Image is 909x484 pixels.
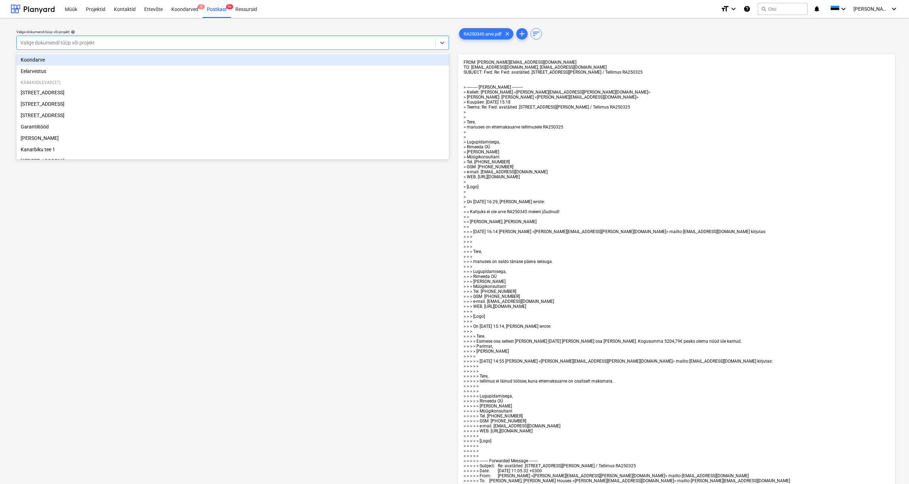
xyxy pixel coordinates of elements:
[464,229,766,234] span: > > > [DATE] 16:14 [PERSON_NAME] <[PERSON_NAME][EMAIL_ADDRESS][PERSON_NAME][DOMAIN_NAME]> mailto:...
[464,105,630,110] span: > Teema: Re: Fwd: avatäited .[STREET_ADDRESS][PERSON_NAME] / Tellimus RA250325
[16,132,449,144] div: [PERSON_NAME]
[464,169,548,174] span: > e-mail. [EMAIL_ADDRESS][DOMAIN_NAME]
[464,473,749,478] span: > > > > > From: [PERSON_NAME] <[PERSON_NAME][EMAIL_ADDRESS][PERSON_NAME][DOMAIN_NAME]> mailto:[EM...
[464,110,466,115] span: >
[16,65,449,77] div: Eelarvestus
[464,194,466,199] span: >
[464,125,563,130] span: > manuses on ettemaksuarve tellimusele RA250325
[16,155,449,167] div: [STREET_ADDRESS]
[721,5,729,13] i: format_size
[464,164,513,169] span: > GSM [PHONE_NUMBER]
[464,140,500,144] span: > Lugupidamisega,
[464,428,533,433] span: > > > > > WEB. [URL][DOMAIN_NAME]
[464,409,512,414] span: > > > > > Müügikonsultant
[464,463,636,468] span: > > > > > Subject: Re: avatäited .[STREET_ADDRESS][PERSON_NAME] / Tellimus RA250325
[198,4,205,9] span: 9
[464,289,516,294] span: > > > Tel. [PHONE_NUMBER]
[464,219,537,224] span: > > [PERSON_NAME], [PERSON_NAME]
[464,264,472,269] span: > > >
[464,299,554,304] span: > > > e-mail. [EMAIL_ADDRESS][DOMAIN_NAME]
[464,399,503,404] span: > > > > > Rimeeda OÜ
[464,244,472,249] span: > > >
[464,100,511,105] span: > Kuupäev: [DATE] 15:18
[758,3,808,15] button: Otsi
[464,144,490,149] span: > Rimeeda OÜ
[464,149,499,154] span: > [PERSON_NAME]
[464,294,520,299] span: > > > GSM [PHONE_NUMBER]
[464,458,538,463] span: > > > > > -------- Forwarded Message --------
[226,4,233,9] span: 9+
[16,87,449,98] div: Sinilille tee 15
[464,85,523,90] span: > ---------- [PERSON_NAME] ----------
[464,184,479,189] span: > [Logo]
[532,30,540,38] span: sort
[464,468,542,473] span: > > > > > Date: [DATE] 11:05:32 +0300
[464,269,506,274] span: > > > Lugupidamisega,
[464,95,638,100] span: > [PERSON_NAME]: [PERSON_NAME] <[PERSON_NAME][EMAIL_ADDRESS][DOMAIN_NAME]>
[16,121,449,132] div: Garantiitööd
[464,384,479,389] span: > > > > >
[464,254,472,259] span: > > >
[464,224,469,229] span: > >
[839,5,848,13] i: keyboard_arrow_down
[464,354,475,359] span: > > > >
[464,274,497,279] span: > > > Rimeeda OÜ
[464,309,472,314] span: > > >
[464,369,479,374] span: > > > > >
[890,5,898,13] i: keyboard_arrow_down
[16,110,449,121] div: Aru tee 9
[464,349,509,354] span: > > > > [PERSON_NAME]
[464,339,742,344] span: > > > > Esimese osa sellest [PERSON_NAME] [DATE] [PERSON_NAME] osa [PERSON_NAME]. Kogusumma 5204,...
[464,135,466,140] span: >
[16,110,449,121] div: [STREET_ADDRESS]
[16,30,449,34] div: Valige dokumendi tüüp või projekt
[464,374,488,379] span: > > > > > Tere,
[16,98,449,110] div: [STREET_ADDRESS]
[464,423,560,428] span: > > > > > e-mail. [EMAIL_ADDRESS][DOMAIN_NAME]
[459,31,506,37] span: RA250345 arve.pdf
[16,54,449,65] div: Koondarve
[464,438,491,443] span: > > > > > [Logo]
[853,6,889,12] span: [PERSON_NAME][GEOGRAPHIC_DATA]
[16,144,449,155] div: Kanarbiku tee 1
[464,174,520,179] span: > WEB. [URL][DOMAIN_NAME]
[518,30,526,38] span: add
[464,239,472,244] span: > > >
[503,30,512,38] span: clear
[464,448,479,453] span: > > > > >
[464,379,613,384] span: > > > > > tellimus ei läinud töösse, kuna ettemaksuarve on osaliselt maksmata.
[464,199,545,204] span: > On [DATE] 16:29, [PERSON_NAME] wrote:
[464,279,506,284] span: > > > [PERSON_NAME]
[464,189,466,194] span: >
[464,394,513,399] span: > > > > > Lugupidamisega,
[21,80,445,86] p: Käimasolevad ( 27 )
[16,132,449,144] div: Künka
[464,284,506,289] span: > > > Müügikonsultant
[464,304,526,309] span: > > > WEB. [URL][DOMAIN_NAME]
[464,209,559,214] span: > > Kahjuks ei ole arve RA250345 meieni jõudnud!
[464,60,576,65] span: FROM: [PERSON_NAME][EMAIL_ADDRESS][DOMAIN_NAME]
[464,65,607,70] span: TO: [EMAIL_ADDRESS][DOMAIN_NAME], [EMAIL_ADDRESS][DOMAIN_NAME]
[729,5,738,13] i: keyboard_arrow_down
[464,70,643,75] span: SUBJECT: Fwd: Re: Fwd: avatäited .[STREET_ADDRESS][PERSON_NAME] / Tellimus RA250325
[464,234,472,239] span: > > >
[464,478,790,483] span: > > > > > To: [PERSON_NAME], [PERSON_NAME] Houses <[PERSON_NAME][EMAIL_ADDRESS][DOMAIN_NAME]> mai...
[464,120,475,125] span: > Tere,
[464,389,479,394] span: > > > > >
[464,329,472,334] span: > > >
[464,433,479,438] span: > > > > >
[16,87,449,98] div: [STREET_ADDRESS]
[464,359,773,364] span: > > > > > [DATE] 14:55 [PERSON_NAME] <[PERSON_NAME][EMAIL_ADDRESS][PERSON_NAME][DOMAIN_NAME]> mai...
[813,5,820,13] i: notifications
[464,453,479,458] span: > > > > >
[464,344,493,349] span: > > > > Parimat,
[464,319,472,324] span: > > >
[16,98,449,110] div: Ojakalda tee 9 A
[464,259,553,264] span: > > > manuses on saldo tänase päeva seisuga.
[464,214,469,219] span: > >
[743,5,751,13] i: Abikeskus
[69,30,75,34] span: help
[464,154,500,159] span: > Müügikonsultant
